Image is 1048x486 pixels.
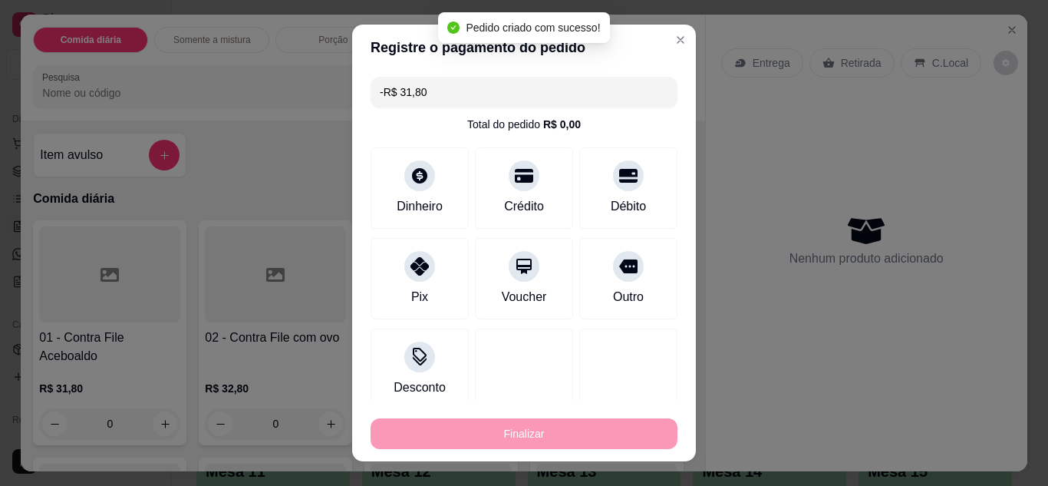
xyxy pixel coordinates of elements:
span: check-circle [447,21,460,34]
div: Crédito [504,197,544,216]
span: Pedido criado com sucesso! [466,21,600,34]
div: Débito [611,197,646,216]
div: Total do pedido [467,117,581,132]
div: Dinheiro [397,197,443,216]
div: R$ 0,00 [543,117,581,132]
header: Registre o pagamento do pedido [352,25,696,71]
div: Outro [613,288,644,306]
div: Pix [411,288,428,306]
button: Close [668,28,693,52]
div: Voucher [502,288,547,306]
input: Ex.: hambúrguer de cordeiro [380,77,668,107]
div: Desconto [394,379,446,397]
